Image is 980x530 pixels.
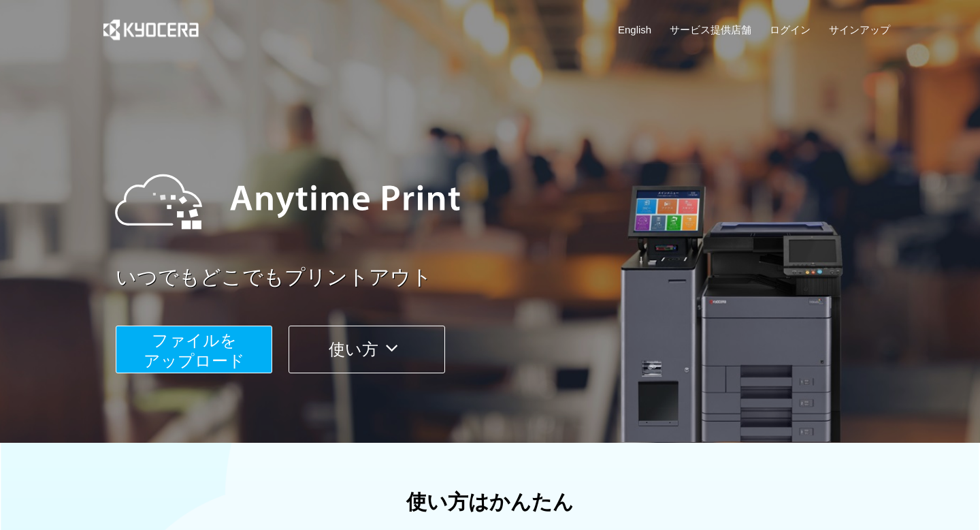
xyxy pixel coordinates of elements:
[618,22,651,37] a: English
[670,22,751,37] a: サービス提供店舗
[289,326,445,373] button: 使い方
[116,263,898,292] a: いつでもどこでもプリントアウト
[770,22,811,37] a: ログイン
[116,326,272,373] button: ファイルを​​アップロード
[144,331,245,370] span: ファイルを ​​アップロード
[829,22,890,37] a: サインアップ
